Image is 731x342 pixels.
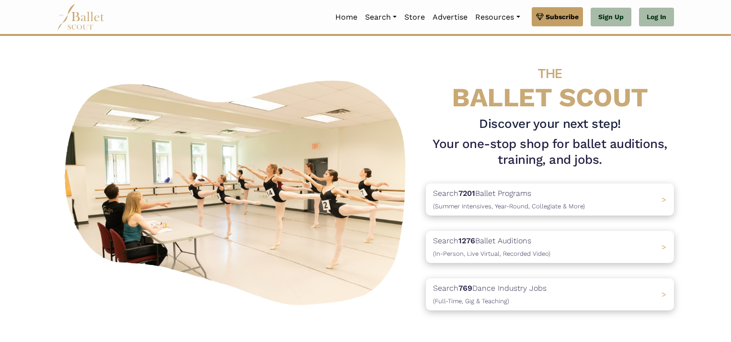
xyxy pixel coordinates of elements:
a: Advertise [429,7,471,27]
p: Search Ballet Programs [433,187,585,212]
span: > [662,195,666,204]
p: Search Dance Industry Jobs [433,282,547,307]
b: 1276 [458,236,475,245]
a: Store [400,7,429,27]
a: Search [361,7,400,27]
a: Resources [471,7,524,27]
span: Subscribe [546,11,579,22]
b: 769 [458,284,472,293]
span: (In-Person, Live Virtual, Recorded Video) [433,250,550,257]
a: Search769Dance Industry Jobs(Full-Time, Gig & Teaching) > [426,278,674,310]
h4: BALLET SCOUT [426,55,674,112]
a: Sign Up [591,8,631,27]
span: (Full-Time, Gig & Teaching) [433,297,509,305]
span: THE [538,66,562,81]
img: A group of ballerinas talking to each other in a ballet studio [57,70,418,311]
span: > [662,290,666,299]
p: Search Ballet Auditions [433,235,550,259]
a: Log In [639,8,674,27]
a: Search1276Ballet Auditions(In-Person, Live Virtual, Recorded Video) > [426,231,674,263]
span: (Summer Intensives, Year-Round, Collegiate & More) [433,203,585,210]
b: 7201 [458,189,475,198]
a: Search7201Ballet Programs(Summer Intensives, Year-Round, Collegiate & More)> [426,183,674,216]
a: Subscribe [532,7,583,26]
img: gem.svg [536,11,544,22]
a: Home [331,7,361,27]
span: > [662,242,666,251]
h1: Your one-stop shop for ballet auditions, training, and jobs. [426,136,674,169]
h3: Discover your next step! [426,116,674,132]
